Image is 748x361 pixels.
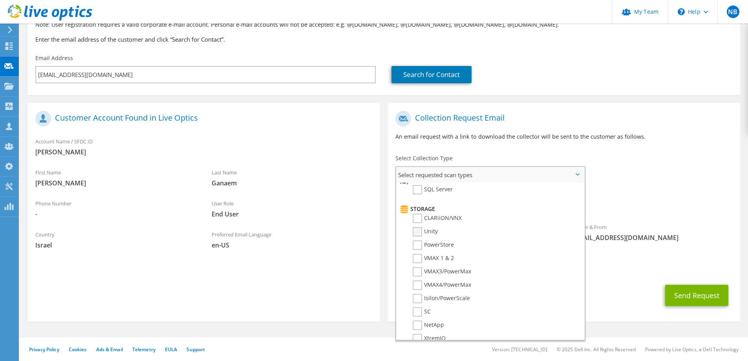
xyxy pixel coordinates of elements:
[35,54,73,62] label: Email Address
[35,35,732,44] h3: Enter the email address of the customer and click “Search for Contact”.
[413,334,446,343] label: XtremIO
[132,346,155,353] a: Telemetry
[391,66,472,83] a: Search for Contact
[665,285,728,306] button: Send Request
[204,164,380,191] div: Last Name
[398,204,580,214] li: Storage
[395,132,732,141] p: An email request with a link to download the collector will be sent to the customer as follows.
[413,214,462,223] label: CLARiiON/VNX
[35,179,196,187] span: [PERSON_NAME]
[69,346,87,353] a: Cookies
[413,227,438,236] label: Unity
[557,346,636,353] li: © 2025 Dell Inc. All Rights Reserved
[395,154,453,162] label: Select Collection Type
[413,185,453,194] label: SQL Server
[396,167,584,183] span: Select requested scan types
[395,111,728,126] h1: Collection Request Email
[27,226,204,253] div: Country
[727,5,739,18] span: NB
[572,233,732,242] span: [EMAIL_ADDRESS][DOMAIN_NAME]
[27,195,204,222] div: Phone Number
[413,321,444,330] label: NetApp
[388,250,740,277] div: CC & Reply To
[204,226,380,253] div: Preferred Email Language
[187,346,205,353] a: Support
[165,346,177,353] a: EULA
[35,20,732,29] p: Note: User registration requires a valid corporate e-mail account. Personal e-mail accounts will ...
[35,111,368,126] h1: Customer Account Found in Live Optics
[678,8,685,15] svg: \n
[564,219,740,246] div: Sender & From
[35,241,196,249] span: Israel
[29,346,59,353] a: Privacy Policy
[388,186,740,215] div: Requested Collections
[413,267,471,277] label: VMAX3/PowerMax
[35,210,196,218] span: -
[212,241,372,249] span: en-US
[27,164,204,191] div: First Name
[388,219,564,246] div: To
[413,240,454,250] label: PowerStore
[96,346,123,353] a: Ads & Email
[413,307,431,317] label: SC
[413,280,471,290] label: VMAX4/PowerMax
[413,294,470,303] label: Isilon/PowerScale
[492,346,547,353] li: Version: [TECHNICAL_ID]
[413,254,454,263] label: VMAX 1 & 2
[212,179,372,187] span: Ganaem
[27,133,380,160] div: Account Name / SFDC ID
[204,195,380,222] div: User Role
[212,210,372,218] span: End User
[645,346,739,353] li: Powered by Live Optics, a Dell Technology
[35,148,372,156] span: [PERSON_NAME]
